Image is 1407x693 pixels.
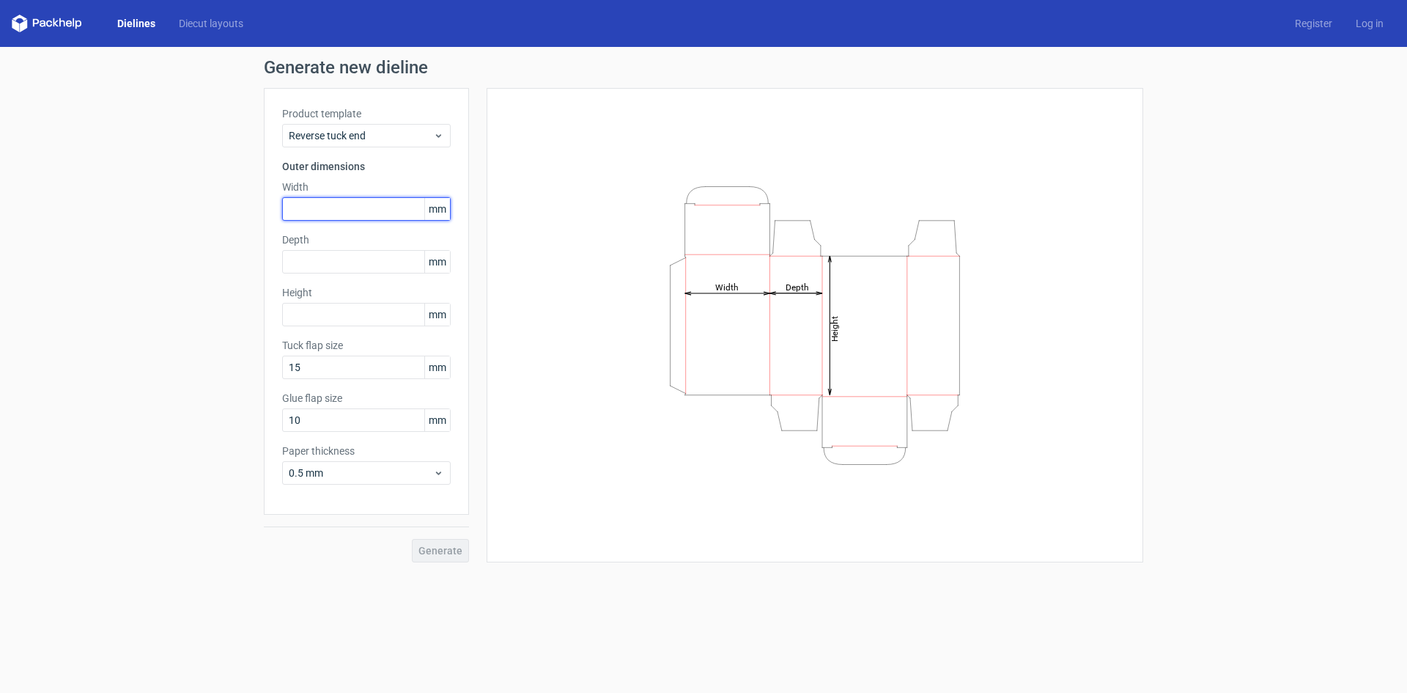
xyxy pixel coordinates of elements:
[282,444,451,458] label: Paper thickness
[786,282,809,292] tspan: Depth
[424,409,450,431] span: mm
[1344,16,1395,31] a: Log in
[282,159,451,174] h3: Outer dimensions
[282,232,451,247] label: Depth
[424,356,450,378] span: mm
[1283,16,1344,31] a: Register
[715,282,739,292] tspan: Width
[106,16,167,31] a: Dielines
[264,59,1143,76] h1: Generate new dieline
[830,315,840,341] tspan: Height
[282,285,451,300] label: Height
[282,106,451,121] label: Product template
[282,338,451,353] label: Tuck flap size
[289,128,433,143] span: Reverse tuck end
[424,251,450,273] span: mm
[424,198,450,220] span: mm
[289,466,433,480] span: 0.5 mm
[167,16,255,31] a: Diecut layouts
[282,391,451,406] label: Glue flap size
[282,180,451,194] label: Width
[424,304,450,326] span: mm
